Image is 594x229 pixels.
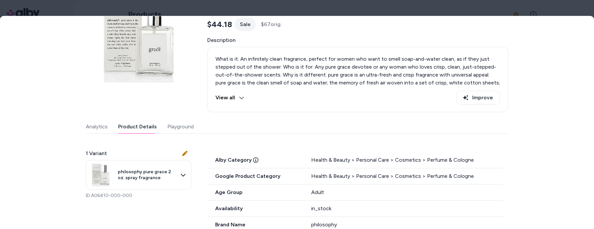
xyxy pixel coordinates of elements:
[207,205,303,213] span: Availability
[207,221,303,229] span: Brand Name
[311,156,503,164] div: Health & Beauty > Personal Care > Cosmetics > Perfume & Cologne
[86,120,108,133] button: Analytics
[87,162,114,188] img: a06410.001
[215,55,500,111] p: What is it: An infinitely clean fragrance, perfect for women who want to smell soap-and-water cle...
[311,188,503,196] div: Adult
[207,172,303,180] span: Google Product Category
[311,172,503,180] div: Health & Beauty > Personal Care > Cosmetics > Perfume & Cologne
[167,120,194,133] button: Playground
[311,221,503,229] div: philosophy
[207,156,303,164] span: Alby Category
[207,188,303,196] span: Age Group
[215,91,244,105] button: View all
[86,149,107,157] span: 1 Variant
[86,192,191,199] p: ID: A06410-000-000
[456,91,500,105] button: Improve
[118,169,177,180] span: philosophy pure grace 2 oz. spray fragrance
[311,205,503,213] div: in_stock
[261,20,281,28] span: $67 orig.
[86,160,191,190] button: philosophy pure grace 2 oz. spray fragrance
[235,18,256,31] div: Sale
[207,36,508,44] span: Description
[118,120,157,133] button: Product Details
[207,19,232,29] span: $44.18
